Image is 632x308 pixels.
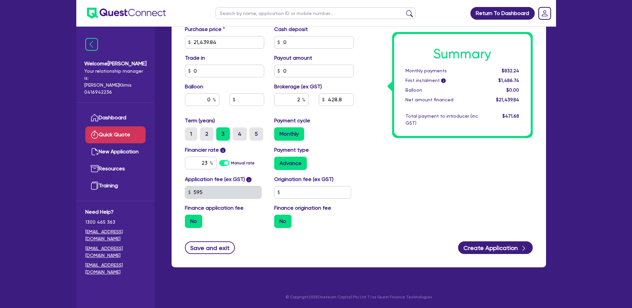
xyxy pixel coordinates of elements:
[498,78,519,83] span: $1,486.74
[400,77,483,84] div: First instalment
[220,148,226,153] span: i
[85,109,146,126] a: Dashboard
[185,54,205,62] label: Trade in
[85,126,146,143] a: Quick Quote
[85,143,146,160] a: New Application
[185,83,203,91] label: Balloon
[185,241,235,254] button: Save and exit
[233,127,247,141] label: 4
[441,79,446,83] span: i
[185,204,244,212] label: Finance application fee
[91,182,99,190] img: training
[400,113,483,127] div: Total payment to introducer (inc GST)
[502,113,519,119] span: $471.68
[91,131,99,139] img: quick-quote
[91,165,99,173] img: resources
[502,68,519,73] span: $832.24
[85,38,98,51] img: icon-menu-close
[185,175,245,183] label: Application fee (ex GST)
[400,96,483,103] div: Net amount financed
[84,68,147,96] span: Your relationship manager is: [PERSON_NAME] Klimis 0416942236
[91,148,99,156] img: new-application
[250,127,263,141] label: 5
[274,127,304,141] label: Monthly
[216,7,415,19] input: Search by name, application ID or mobile number...
[274,146,309,154] label: Payment type
[274,83,322,91] label: Brokerage (ex GST)
[185,215,202,228] label: No
[274,25,308,33] label: Cash deposit
[85,177,146,194] a: Training
[85,208,146,216] span: Need Help?
[274,157,307,170] label: Advance
[274,215,292,228] label: No
[400,67,483,74] div: Monthly payments
[496,97,519,102] span: $21,439.84
[274,117,310,125] label: Payment cycle
[274,54,312,62] label: Payout amount
[200,127,214,141] label: 2
[85,245,146,259] a: [EMAIL_ADDRESS][DOMAIN_NAME]
[185,25,225,33] label: Purchase price
[185,117,215,125] label: Term (years)
[85,228,146,242] a: [EMAIL_ADDRESS][DOMAIN_NAME]
[405,46,519,62] h1: Summary
[458,241,533,254] button: Create Application
[274,204,331,212] label: Finance origination fee
[470,7,535,20] a: Return To Dashboard
[400,87,483,94] div: Balloon
[85,262,146,276] a: [EMAIL_ADDRESS][DOMAIN_NAME]
[246,177,252,182] span: i
[536,5,553,22] a: Dropdown toggle
[185,127,197,141] label: 1
[274,175,333,183] label: Origination fee (ex GST)
[85,219,146,226] span: 1300 465 363
[216,127,230,141] label: 3
[506,87,519,93] span: $0.00
[85,160,146,177] a: Resources
[185,146,226,154] label: Financier rate
[87,8,166,19] img: quest-connect-logo-blue
[231,160,255,166] label: Manual rate
[84,60,147,68] span: Welcome [PERSON_NAME]
[167,294,551,300] p: © Copyright 2025 Oneteam Capital Pty Ltd T/as Quest Finance Technologies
